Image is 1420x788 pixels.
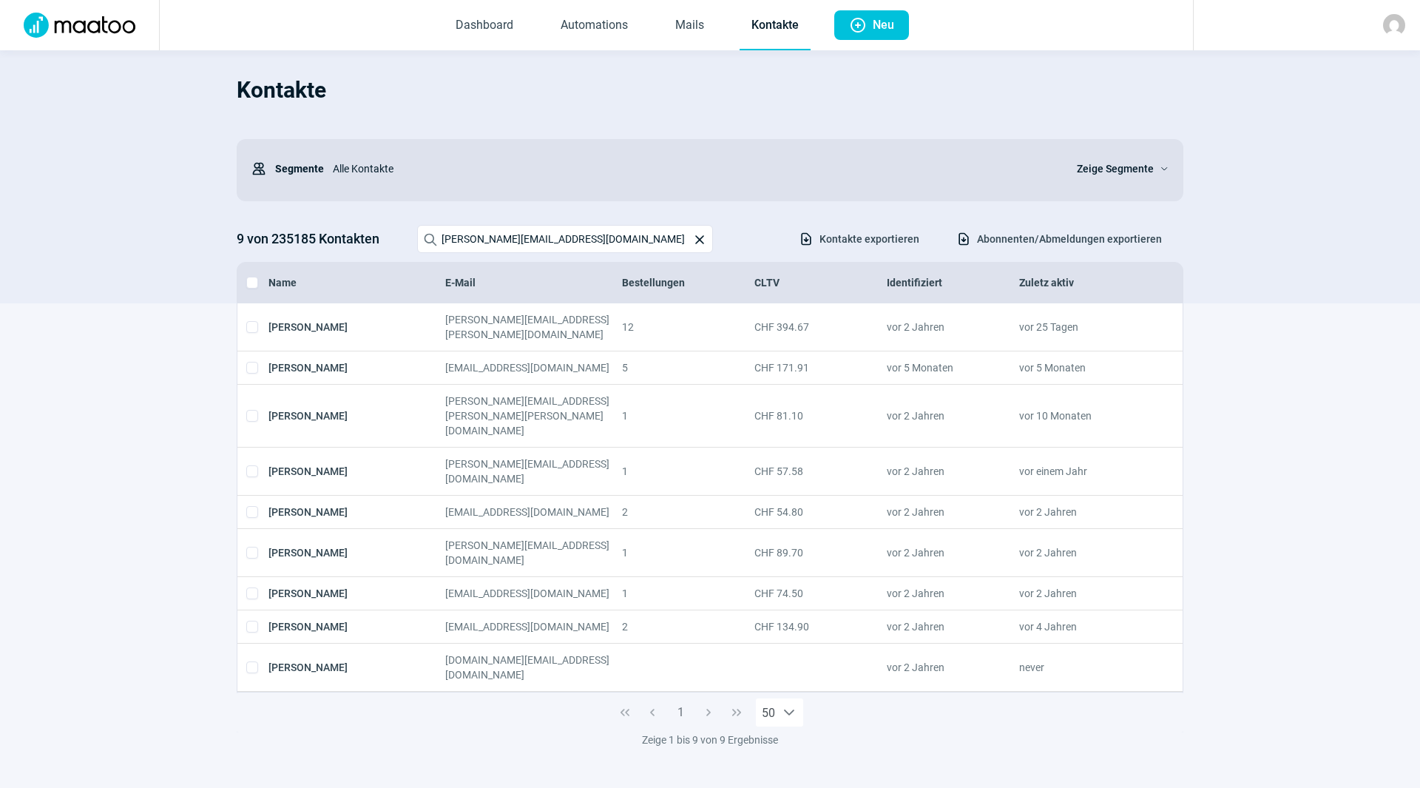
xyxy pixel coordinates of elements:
[268,619,445,634] div: [PERSON_NAME]
[237,227,402,251] h3: 9 von 235185 Kontakten
[887,457,1019,486] div: vor 2 Jahren
[622,275,754,290] div: Bestellungen
[887,505,1019,519] div: vor 2 Jahren
[887,538,1019,568] div: vor 2 Jahren
[445,360,622,375] div: [EMAIL_ADDRESS][DOMAIN_NAME]
[1019,394,1152,438] div: vor 10 Monaten
[754,505,887,519] div: CHF 54.80
[754,538,887,568] div: CHF 89.70
[1019,653,1152,682] div: never
[819,227,919,251] span: Kontakte exportieren
[977,227,1162,251] span: Abonnenten/Abmeldungen exportieren
[1077,160,1154,178] span: Zeige Segmente
[237,65,1183,115] h1: Kontakte
[941,226,1177,252] button: Abonnenten/Abmeldungen exportieren
[444,1,525,50] a: Dashboard
[622,394,754,438] div: 1
[622,586,754,601] div: 1
[1019,619,1152,634] div: vor 4 Jahren
[783,226,935,252] button: Kontakte exportieren
[754,586,887,601] div: CHF 74.50
[887,586,1019,601] div: vor 2 Jahren
[417,225,713,253] input: Search
[445,586,622,601] div: [EMAIL_ADDRESS][DOMAIN_NAME]
[268,394,445,438] div: [PERSON_NAME]
[445,312,622,342] div: [PERSON_NAME][EMAIL_ADDRESS][PERSON_NAME][DOMAIN_NAME]
[622,505,754,519] div: 2
[622,312,754,342] div: 12
[1019,360,1152,375] div: vor 5 Monaten
[268,586,445,601] div: [PERSON_NAME]
[754,312,887,342] div: CHF 394.67
[887,653,1019,682] div: vor 2 Jahren
[445,394,622,438] div: [PERSON_NAME][EMAIL_ADDRESS][PERSON_NAME][PERSON_NAME][DOMAIN_NAME]
[445,619,622,634] div: [EMAIL_ADDRESS][DOMAIN_NAME]
[1019,275,1152,290] div: Zuletz aktiv
[251,154,324,183] div: Segmente
[1019,457,1152,486] div: vor einem Jahr
[1019,586,1152,601] div: vor 2 Jahren
[445,457,622,486] div: [PERSON_NAME][EMAIL_ADDRESS][DOMAIN_NAME]
[754,619,887,634] div: CHF 134.90
[887,619,1019,634] div: vor 2 Jahren
[324,154,1059,183] div: Alle Kontakte
[268,538,445,568] div: [PERSON_NAME]
[756,698,775,727] span: Rows per page
[622,360,754,375] div: 5
[1383,14,1405,36] img: avatar
[445,275,622,290] div: E-Mail
[666,698,694,727] button: Page 1
[237,733,1183,747] div: Zeige 1 bis 9 von 9 Ergebnisse
[549,1,640,50] a: Automations
[754,360,887,375] div: CHF 171.91
[268,275,445,290] div: Name
[887,312,1019,342] div: vor 2 Jahren
[887,360,1019,375] div: vor 5 Monaten
[887,275,1019,290] div: Identifiziert
[15,13,144,38] img: Logo
[754,275,887,290] div: CLTV
[445,653,622,682] div: [DOMAIN_NAME][EMAIL_ADDRESS][DOMAIN_NAME]
[1019,312,1152,342] div: vor 25 Tagen
[663,1,716,50] a: Mails
[754,457,887,486] div: CHF 57.58
[445,538,622,568] div: [PERSON_NAME][EMAIL_ADDRESS][DOMAIN_NAME]
[1019,505,1152,519] div: vor 2 Jahren
[622,619,754,634] div: 2
[887,394,1019,438] div: vor 2 Jahren
[622,457,754,486] div: 1
[873,10,894,40] span: Neu
[754,394,887,438] div: CHF 81.10
[268,505,445,519] div: [PERSON_NAME]
[834,10,909,40] button: Neu
[268,360,445,375] div: [PERSON_NAME]
[740,1,811,50] a: Kontakte
[622,538,754,568] div: 1
[1019,538,1152,568] div: vor 2 Jahren
[445,505,622,519] div: [EMAIL_ADDRESS][DOMAIN_NAME]
[268,312,445,342] div: [PERSON_NAME]
[268,457,445,486] div: [PERSON_NAME]
[268,653,445,682] div: [PERSON_NAME]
